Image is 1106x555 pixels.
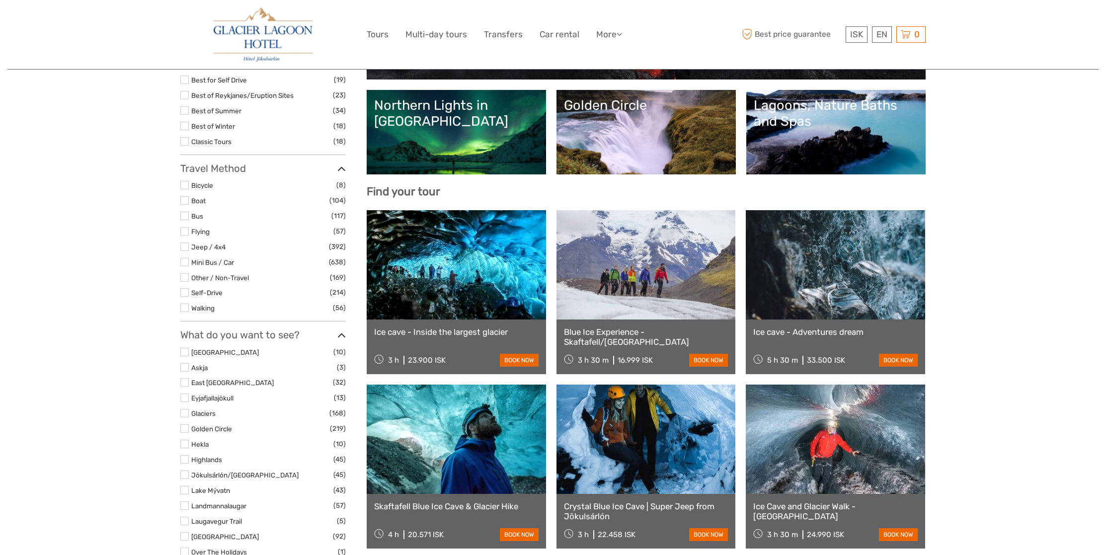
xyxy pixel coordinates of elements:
a: East [GEOGRAPHIC_DATA] [191,379,274,387]
a: More [596,27,622,42]
a: Ice cave - Adventures dream [753,327,918,337]
span: (57) [333,226,346,237]
a: Self-Drive [191,289,223,297]
div: Lagoons, Nature Baths and Spas [754,97,918,130]
b: Find your tour [367,185,440,198]
a: Transfers [484,27,523,42]
span: (214) [330,287,346,298]
a: Skaftafell Blue Ice Cave & Glacier Hike [374,501,539,511]
span: (18) [333,120,346,132]
div: 33.500 ISK [807,356,845,365]
img: 2790-86ba44ba-e5e5-4a53-8ab7-28051417b7bc_logo_big.jpg [214,7,312,62]
span: 0 [913,29,921,39]
span: (10) [333,438,346,450]
h3: What do you want to see? [180,329,346,341]
span: (32) [333,377,346,388]
a: Hekla [191,440,209,448]
span: (18) [333,136,346,147]
a: Car rental [540,27,579,42]
span: (5) [337,515,346,527]
span: 3 h [388,356,399,365]
div: 23.900 ISK [408,356,446,365]
a: Best for Self Drive [191,76,247,84]
span: ISK [850,29,863,39]
a: Walking [191,304,215,312]
a: Glaciers [191,409,216,417]
span: (45) [333,469,346,480]
a: Jeep / 4x4 [191,243,226,251]
span: (638) [329,256,346,268]
span: (168) [329,407,346,419]
a: book now [500,528,539,541]
span: 3 h 30 m [578,356,609,365]
a: Crystal Blue Ice Cave | Super Jeep from Jökulsárlón [564,501,728,522]
span: 3 h [578,530,589,539]
a: Best of Winter [191,122,235,130]
a: Blue Ice Experience - Skaftafell/[GEOGRAPHIC_DATA] [564,327,728,347]
a: Boat [191,197,206,205]
a: book now [689,354,728,367]
a: book now [879,528,918,541]
span: (169) [330,272,346,283]
span: 3 h 30 m [767,530,798,539]
span: (45) [333,454,346,465]
span: 4 h [388,530,399,539]
a: Lagoons, Nature Baths and Spas [754,97,918,167]
span: 5 h 30 m [767,356,798,365]
span: (8) [336,179,346,191]
a: Laugavegur Trail [191,517,242,525]
a: Other / Non-Travel [191,274,249,282]
span: (57) [333,500,346,511]
span: (23) [333,89,346,101]
a: Ice Cave and Glacier Walk - [GEOGRAPHIC_DATA] [753,501,918,522]
span: (56) [333,302,346,314]
a: Highlands [191,456,222,464]
span: (34) [333,105,346,116]
div: 20.571 ISK [408,530,444,539]
a: Askja [191,364,208,372]
a: [GEOGRAPHIC_DATA] [191,348,259,356]
span: (13) [334,392,346,403]
a: Bicycle [191,181,213,189]
a: Classic Tours [191,138,232,146]
a: Golden Circle [564,97,728,167]
a: Flying [191,228,210,236]
a: Best of Summer [191,107,241,115]
a: Tours [367,27,389,42]
a: Bus [191,212,203,220]
a: book now [689,528,728,541]
span: (19) [334,74,346,85]
a: Ice cave - Inside the largest glacier [374,327,539,337]
a: Mini Bus / Car [191,258,234,266]
span: (117) [331,210,346,222]
a: Multi-day tours [405,27,467,42]
span: (3) [337,362,346,373]
h3: Travel Method [180,162,346,174]
span: (43) [333,484,346,496]
span: Best price guarantee [739,26,843,43]
div: EN [872,26,892,43]
a: Best of Reykjanes/Eruption Sites [191,91,294,99]
span: (104) [329,195,346,206]
div: Golden Circle [564,97,728,113]
a: Lake Mývatn [191,486,230,494]
div: Northern Lights in [GEOGRAPHIC_DATA] [374,97,539,130]
span: (10) [333,346,346,358]
a: Jökulsárlón/[GEOGRAPHIC_DATA] [191,471,299,479]
a: Northern Lights in [GEOGRAPHIC_DATA] [374,97,539,167]
a: Golden Circle [191,425,232,433]
span: (92) [333,531,346,542]
div: 22.458 ISK [598,530,635,539]
div: 24.990 ISK [807,530,844,539]
span: (392) [329,241,346,252]
span: (219) [330,423,346,434]
a: [GEOGRAPHIC_DATA] [191,533,259,541]
div: 16.999 ISK [618,356,653,365]
a: book now [879,354,918,367]
a: book now [500,354,539,367]
a: Landmannalaugar [191,502,246,510]
a: Eyjafjallajökull [191,394,234,402]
